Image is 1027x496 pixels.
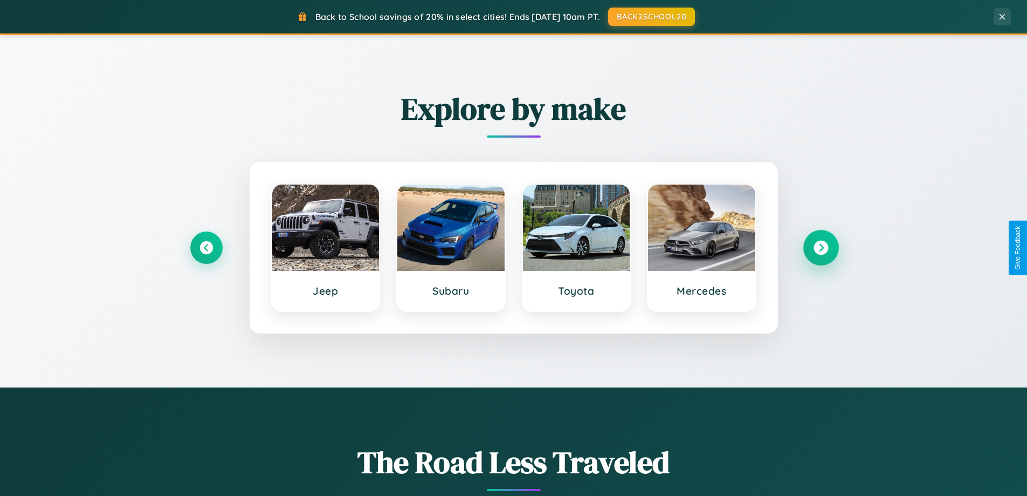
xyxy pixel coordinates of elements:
[659,284,745,297] h3: Mercedes
[283,284,369,297] h3: Jeep
[1014,226,1022,270] div: Give Feedback
[534,284,619,297] h3: Toyota
[190,88,837,130] h2: Explore by make
[608,8,695,26] button: BACK2SCHOOL20
[408,284,494,297] h3: Subaru
[190,441,837,483] h1: The Road Less Traveled
[315,11,600,22] span: Back to School savings of 20% in select cities! Ends [DATE] 10am PT.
